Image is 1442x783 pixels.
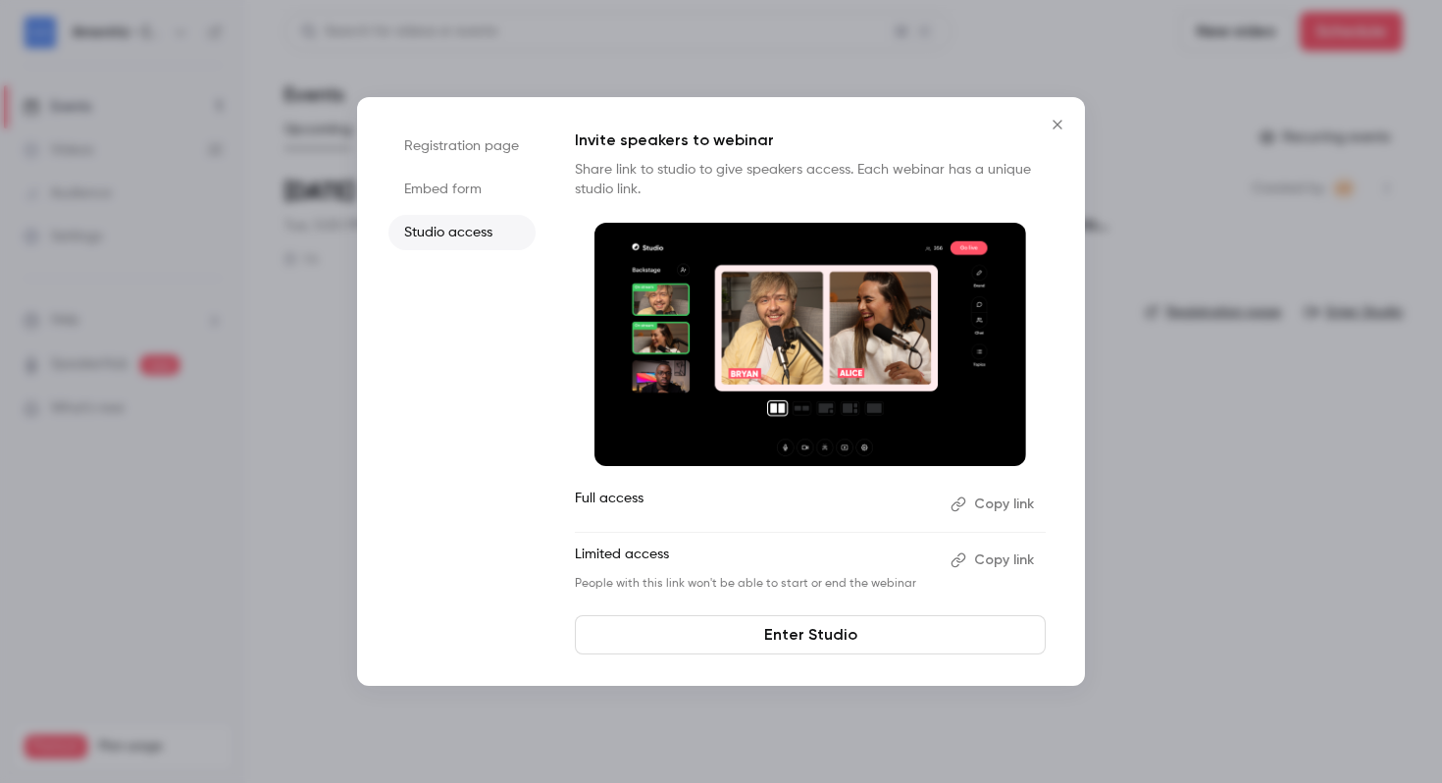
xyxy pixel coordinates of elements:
button: Copy link [943,545,1046,576]
p: Full access [575,489,935,520]
p: Invite speakers to webinar [575,129,1046,152]
li: Registration page [388,129,536,164]
p: Limited access [575,545,935,576]
p: Share link to studio to give speakers access. Each webinar has a unique studio link. [575,160,1046,199]
button: Copy link [943,489,1046,520]
li: Embed form [388,172,536,207]
img: Invite speakers to webinar [594,223,1026,466]
a: Enter Studio [575,615,1046,654]
p: People with this link won't be able to start or end the webinar [575,576,935,592]
button: Close [1038,105,1077,144]
li: Studio access [388,215,536,250]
